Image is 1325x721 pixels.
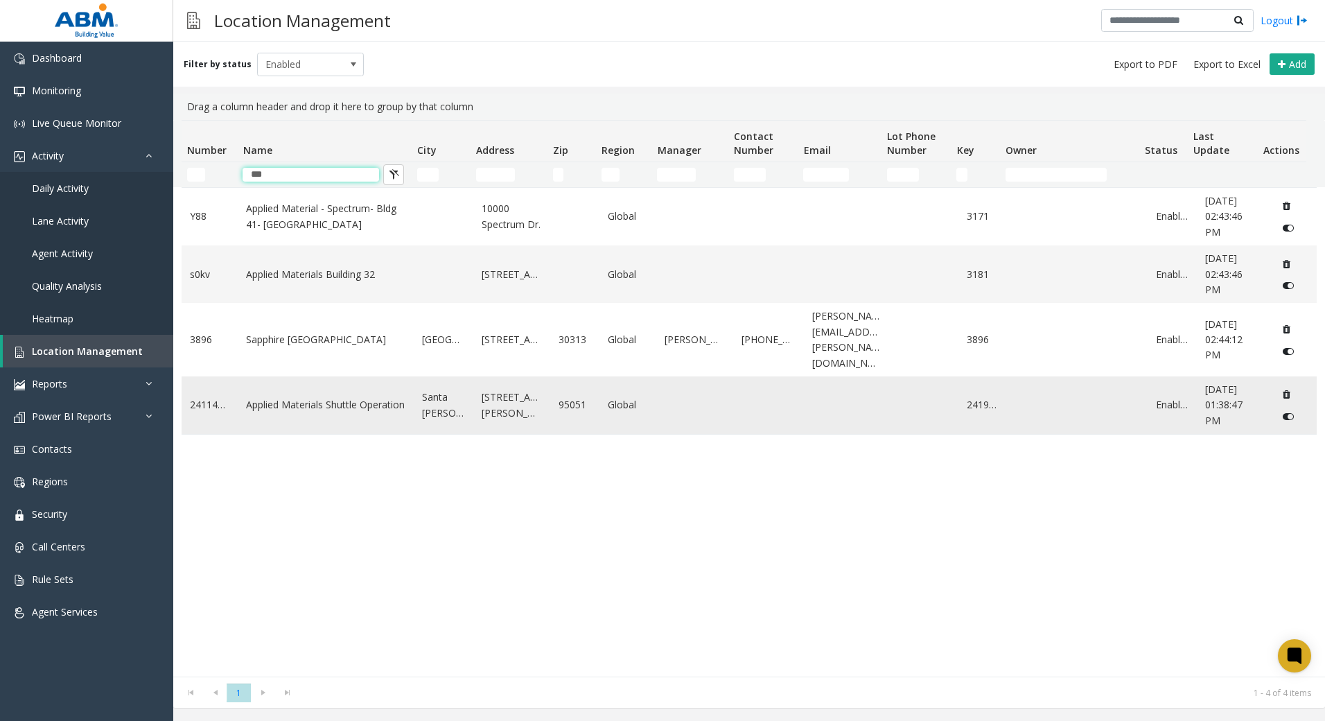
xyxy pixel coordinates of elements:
[657,168,696,182] input: Manager Filter
[32,573,73,586] span: Rule Sets
[1108,55,1183,74] button: Export to PDF
[608,209,647,224] a: Global
[596,162,651,187] td: Region Filter
[1276,383,1298,406] button: Delete
[967,332,999,347] a: 3896
[187,168,205,182] input: Number Filter
[32,149,64,162] span: Activity
[881,162,951,187] td: Lot Phone Number Filter
[308,687,1311,699] kendo-pager-info: 1 - 4 of 4 items
[187,144,227,157] span: Number
[14,151,25,162] img: 'icon'
[1276,275,1301,297] button: Disable
[608,397,647,412] a: Global
[1276,318,1298,340] button: Delete
[1276,252,1298,275] button: Delete
[14,347,25,358] img: 'icon'
[182,162,237,187] td: Number Filter
[190,397,229,412] a: 24114916
[243,144,272,157] span: Name
[1006,144,1037,157] span: Owner
[1193,58,1261,71] span: Export to Excel
[14,119,25,130] img: 'icon'
[246,397,405,412] a: Applied Materials Shuttle Operation
[1258,162,1306,187] td: Actions Filter
[1289,58,1306,71] span: Add
[1276,195,1298,217] button: Delete
[32,84,81,97] span: Monitoring
[32,279,102,293] span: Quality Analysis
[651,162,728,187] td: Manager Filter
[547,162,596,187] td: Zip Filter
[1000,162,1139,187] td: Owner Filter
[14,607,25,618] img: 'icon'
[412,162,471,187] td: City Filter
[32,247,93,260] span: Agent Activity
[190,332,229,347] a: 3896
[246,201,405,232] a: Applied Material - Spectrum- Bldg 41- [GEOGRAPHIC_DATA]
[14,575,25,586] img: 'icon'
[258,53,342,76] span: Enabled
[237,162,411,187] td: Name Filter
[1297,13,1308,28] img: logout
[417,168,439,182] input: City Filter
[553,144,568,157] span: Zip
[482,332,543,347] a: [STREET_ADDRESS]
[32,214,89,227] span: Lane Activity
[246,332,405,347] a: Sapphire [GEOGRAPHIC_DATA]
[1156,209,1188,224] a: Enabled
[1261,13,1308,28] a: Logout
[187,3,200,37] img: pageIcon
[1205,252,1243,296] span: [DATE] 02:43:46 PM
[190,267,229,282] a: s0kv
[728,162,798,187] td: Contact Number Filter
[1139,162,1188,187] td: Status Filter
[422,332,465,347] a: [GEOGRAPHIC_DATA]
[173,120,1325,677] div: Data table
[1139,121,1188,162] th: Status
[1205,317,1258,363] a: [DATE] 02:44:12 PM
[482,201,543,232] a: 10000 Spectrum Dr.
[471,162,547,187] td: Address Filter
[3,335,173,367] a: Location Management
[482,390,543,421] a: [STREET_ADDRESS][PERSON_NAME]
[1114,58,1177,71] span: Export to PDF
[476,144,514,157] span: Address
[383,164,404,185] button: Clear
[32,442,72,455] span: Contacts
[14,510,25,521] img: 'icon'
[957,144,974,157] span: Key
[967,397,999,412] a: 241916
[602,144,635,157] span: Region
[32,182,89,195] span: Daily Activity
[14,379,25,390] img: 'icon'
[190,209,229,224] a: Y88
[1188,162,1257,187] td: Last Update Filter
[14,412,25,423] img: 'icon'
[14,444,25,455] img: 'icon'
[559,397,591,412] a: 95051
[243,168,379,182] input: Name Filter
[798,162,881,187] td: Email Filter
[1205,318,1243,362] span: [DATE] 02:44:12 PM
[1276,406,1301,428] button: Disable
[734,130,773,157] span: Contact Number
[1276,217,1301,239] button: Disable
[1205,194,1243,238] span: [DATE] 02:43:46 PM
[207,3,398,37] h3: Location Management
[32,507,67,521] span: Security
[476,168,515,182] input: Address Filter
[967,267,999,282] a: 3181
[14,53,25,64] img: 'icon'
[804,144,831,157] span: Email
[734,168,766,182] input: Contact Number Filter
[32,475,68,488] span: Regions
[1156,267,1188,282] a: Enabled
[658,144,701,157] span: Manager
[1205,193,1258,240] a: [DATE] 02:43:46 PM
[32,410,112,423] span: Power BI Reports
[14,542,25,553] img: 'icon'
[182,94,1317,120] div: Drag a column header and drop it here to group by that column
[32,345,143,358] span: Location Management
[1276,340,1301,362] button: Disable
